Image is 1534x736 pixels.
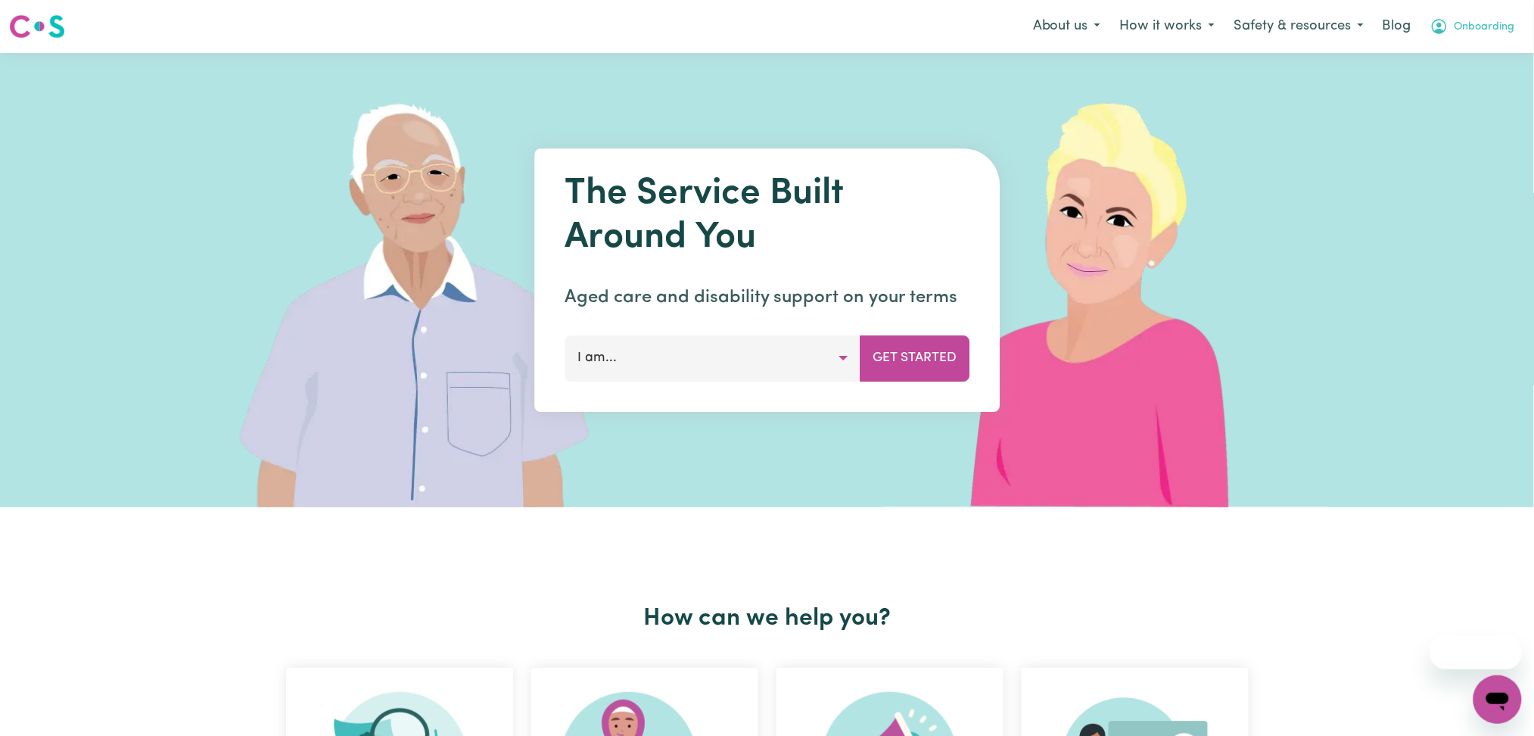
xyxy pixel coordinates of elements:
button: About us [1023,11,1110,42]
h1: The Service Built Around You [565,173,969,260]
button: Get Started [860,335,969,381]
a: Blog [1374,10,1420,43]
iframe: Button to launch messaging window [1473,675,1522,724]
img: Careseekers logo [9,13,65,40]
button: How it works [1110,11,1224,42]
button: My Account [1420,11,1525,42]
button: I am... [565,335,860,381]
span: Onboarding [1455,19,1515,36]
a: Careseekers logo [9,9,65,44]
button: Safety & resources [1224,11,1374,42]
h2: How can we help you? [277,604,1258,633]
p: Aged care and disability support on your terms [565,284,969,311]
iframe: Message from company [1430,636,1522,669]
